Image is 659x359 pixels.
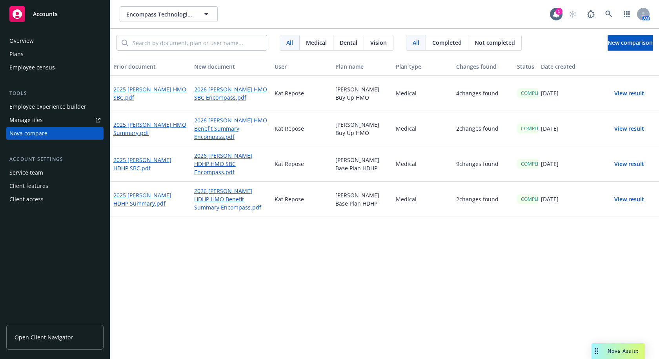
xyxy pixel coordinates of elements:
[393,76,453,111] div: Medical
[194,62,269,71] div: New document
[6,61,104,74] a: Employee census
[113,85,188,102] a: 2025 [PERSON_NAME] HMO SBC.pdf
[583,6,599,22] a: Report a Bug
[113,62,188,71] div: Prior document
[608,348,639,354] span: Nova Assist
[393,111,453,146] div: Medical
[110,57,191,76] button: Prior document
[602,191,657,207] button: View result
[538,57,598,76] button: Date created
[6,114,104,126] a: Manage files
[9,180,48,192] div: Client features
[6,3,104,25] a: Accounts
[393,57,453,76] button: Plan type
[191,57,272,76] button: New document
[128,35,267,50] input: Search by document, plan or user name...
[271,57,332,76] button: User
[194,187,269,211] a: 2026 [PERSON_NAME] HDHP HMO Benefit Summary Encompass.pdf
[6,193,104,206] a: Client access
[275,195,304,203] p: Kat Repose
[332,111,393,146] div: [PERSON_NAME] Buy Up HMO
[601,6,617,22] a: Search
[541,160,559,168] p: [DATE]
[194,85,269,102] a: 2026 [PERSON_NAME] HMO SBC Encompass.pdf
[120,6,218,22] button: Encompass Technologies, Inc.
[113,156,188,172] a: 2025 [PERSON_NAME] HDHP SBC.pdf
[393,182,453,217] div: Medical
[592,343,601,359] div: Drag to move
[517,159,553,169] div: COMPLETED
[592,343,645,359] button: Nova Assist
[541,62,595,71] div: Date created
[122,40,128,46] svg: Search
[396,62,450,71] div: Plan type
[194,116,269,141] a: 2026 [PERSON_NAME] HMO Benefit Summary Encompass.pdf
[608,39,653,46] span: New comparison
[6,35,104,47] a: Overview
[113,120,188,137] a: 2025 [PERSON_NAME] HMO Summary.pdf
[456,124,499,133] p: 2 changes found
[475,38,515,47] span: Not completed
[370,38,387,47] span: Vision
[113,191,188,208] a: 2025 [PERSON_NAME] HDHP Summary.pdf
[453,57,513,76] button: Changes found
[33,11,58,17] span: Accounts
[9,61,55,74] div: Employee census
[332,182,393,217] div: [PERSON_NAME] Base Plan HDHP
[332,146,393,182] div: [PERSON_NAME] Base Plan HDHP
[541,195,559,203] p: [DATE]
[275,160,304,168] p: Kat Repose
[555,8,563,15] div: 1
[413,38,419,47] span: All
[6,180,104,192] a: Client features
[514,57,538,76] button: Status
[9,166,43,179] div: Service team
[6,155,104,163] div: Account settings
[541,124,559,133] p: [DATE]
[565,6,581,22] a: Start snowing
[602,121,657,137] button: View result
[393,146,453,182] div: Medical
[456,62,510,71] div: Changes found
[340,38,357,47] span: Dental
[126,10,194,18] span: Encompass Technologies, Inc.
[9,35,34,47] div: Overview
[456,89,499,97] p: 4 changes found
[619,6,635,22] a: Switch app
[6,166,104,179] a: Service team
[517,194,553,204] div: COMPLETED
[9,100,86,113] div: Employee experience builder
[194,151,269,176] a: 2026 [PERSON_NAME] HDHP HMO SBC Encompass.pdf
[432,38,462,47] span: Completed
[306,38,327,47] span: Medical
[608,35,653,51] button: New comparison
[275,89,304,97] p: Kat Repose
[541,89,559,97] p: [DATE]
[602,156,657,172] button: View result
[6,89,104,97] div: Tools
[517,62,535,71] div: Status
[9,114,43,126] div: Manage files
[9,127,47,140] div: Nova compare
[456,195,499,203] p: 2 changes found
[456,160,499,168] p: 9 changes found
[335,62,390,71] div: Plan name
[6,48,104,60] a: Plans
[517,88,553,98] div: COMPLETED
[6,100,104,113] a: Employee experience builder
[9,48,24,60] div: Plans
[602,86,657,101] button: View result
[275,124,304,133] p: Kat Repose
[332,57,393,76] button: Plan name
[275,62,329,71] div: User
[6,127,104,140] a: Nova compare
[286,38,293,47] span: All
[9,193,44,206] div: Client access
[15,333,73,341] span: Open Client Navigator
[517,124,553,133] div: COMPLETED
[332,76,393,111] div: [PERSON_NAME] Buy Up HMO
